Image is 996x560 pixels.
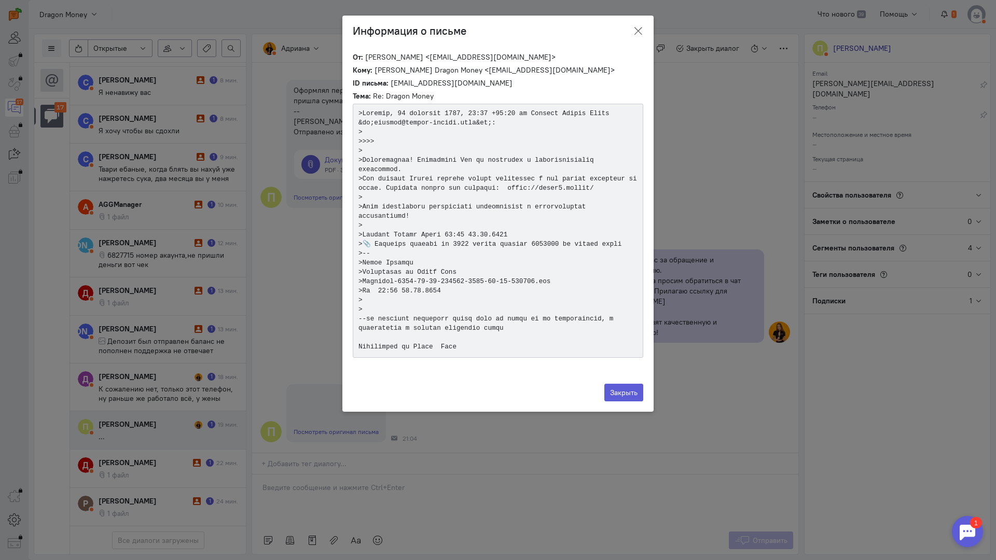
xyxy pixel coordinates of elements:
[365,52,556,62] span: [PERSON_NAME] <[EMAIL_ADDRESS][DOMAIN_NAME]>
[353,23,466,39] h3: Информация о письме
[353,52,363,62] strong: От:
[391,78,513,88] span: [EMAIL_ADDRESS][DOMAIN_NAME]
[353,65,372,75] strong: Кому:
[353,91,371,101] strong: Тема:
[23,6,35,18] div: 1
[604,384,643,401] button: Закрыть
[375,65,615,75] span: [PERSON_NAME] Dragon Money <[EMAIL_ADDRESS][DOMAIN_NAME]>
[353,104,643,358] pre: >Loremip, 94 dolorsit 1787, 23:37 +95:20 am Consect Adipis Elits &do;eiusmod@tempor-incidi.utla&e...
[373,91,434,101] span: Re: Dragon Money
[353,78,389,88] strong: ID письма:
